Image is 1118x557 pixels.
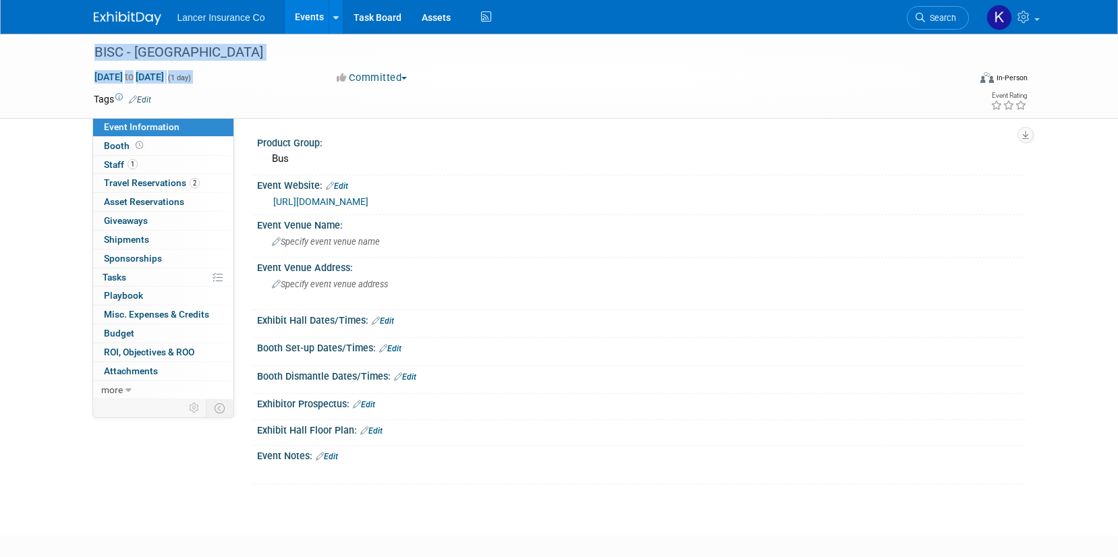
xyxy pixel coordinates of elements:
[133,140,146,150] span: Booth not reserved yet
[360,426,383,436] a: Edit
[372,316,394,326] a: Edit
[990,92,1027,99] div: Event Rating
[104,215,148,226] span: Giveaways
[104,234,149,245] span: Shipments
[257,338,1025,355] div: Booth Set-up Dates/Times:
[206,399,233,417] td: Toggle Event Tabs
[273,196,368,207] a: [URL][DOMAIN_NAME]
[104,121,179,132] span: Event Information
[93,118,233,136] a: Event Information
[123,71,136,82] span: to
[93,231,233,249] a: Shipments
[104,309,209,320] span: Misc. Expenses & Credits
[90,40,949,65] div: BISC - [GEOGRAPHIC_DATA]
[257,446,1025,463] div: Event Notes:
[257,310,1025,328] div: Exhibit Hall Dates/Times:
[104,177,200,188] span: Travel Reservations
[996,73,1028,83] div: In-Person
[907,6,969,30] a: Search
[379,344,401,353] a: Edit
[104,365,158,376] span: Attachments
[257,133,1025,150] div: Product Group:
[104,253,162,264] span: Sponsorships
[167,74,191,82] span: (1 day)
[353,400,375,409] a: Edit
[257,420,1025,438] div: Exhibit Hall Floor Plan:
[257,258,1025,274] div: Event Venue Address:
[93,381,233,399] a: more
[257,366,1025,384] div: Booth Dismantle Dates/Times:
[104,140,146,151] span: Booth
[104,159,138,170] span: Staff
[93,250,233,268] a: Sponsorships
[128,159,138,169] span: 1
[925,13,956,23] span: Search
[394,372,416,382] a: Edit
[257,175,1025,193] div: Event Website:
[326,181,348,191] a: Edit
[104,328,134,339] span: Budget
[129,95,151,105] a: Edit
[104,347,194,357] span: ROI, Objectives & ROO
[104,196,184,207] span: Asset Reservations
[272,237,380,247] span: Specify event venue name
[257,215,1025,232] div: Event Venue Name:
[257,394,1025,411] div: Exhibitor Prospectus:
[93,362,233,380] a: Attachments
[104,290,143,301] span: Playbook
[94,11,161,25] img: ExhibitDay
[101,384,123,395] span: more
[93,174,233,192] a: Travel Reservations2
[93,212,233,230] a: Giveaways
[272,279,388,289] span: Specify event venue address
[93,137,233,155] a: Booth
[94,71,165,83] span: [DATE] [DATE]
[93,268,233,287] a: Tasks
[267,148,1015,169] div: Bus
[183,399,206,417] td: Personalize Event Tab Strip
[332,71,412,85] button: Committed
[177,12,265,23] span: Lancer Insurance Co
[980,72,994,83] img: Format-Inperson.png
[986,5,1012,30] img: Kimberly Ochs
[93,287,233,305] a: Playbook
[103,272,126,283] span: Tasks
[190,178,200,188] span: 2
[93,343,233,361] a: ROI, Objectives & ROO
[94,92,151,106] td: Tags
[93,156,233,174] a: Staff1
[889,70,1028,90] div: Event Format
[316,452,338,461] a: Edit
[93,305,233,324] a: Misc. Expenses & Credits
[93,193,233,211] a: Asset Reservations
[93,324,233,343] a: Budget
